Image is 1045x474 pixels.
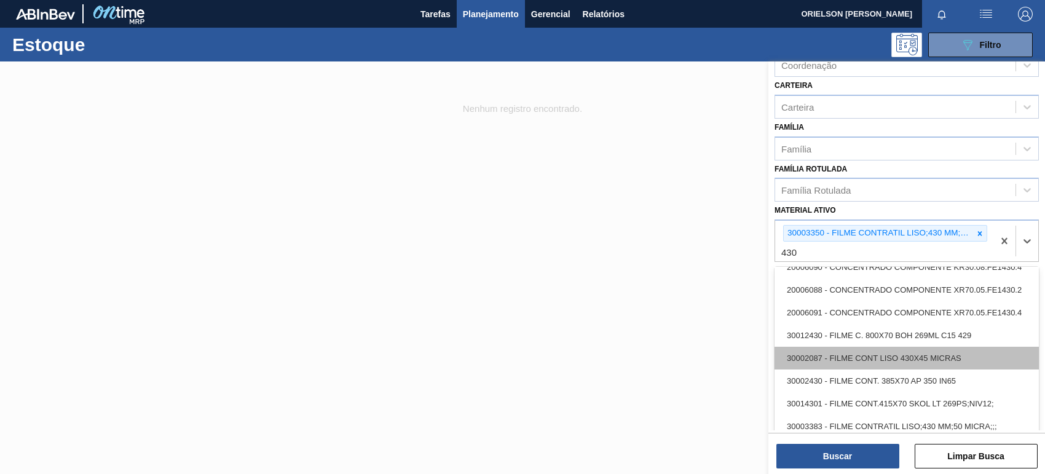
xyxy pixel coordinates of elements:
div: 20006090 - CONCENTRADO COMPONENTE KR30.08.FE1430.4 [775,256,1039,278]
button: Notificações [922,6,961,23]
div: 30014301 - FILME CONT.415X70 SKOL LT 269PS;NIV12; [775,392,1039,415]
span: Relatórios [583,7,625,22]
label: Família [775,123,804,132]
span: Gerencial [531,7,570,22]
span: Filtro [980,40,1001,50]
div: Pogramando: nenhum usuário selecionado [891,33,922,57]
img: userActions [979,7,993,22]
div: 20006088 - CONCENTRADO COMPONENTE XR70.05.FE1430.2 [775,278,1039,301]
div: 20006091 - CONCENTRADO COMPONENTE XR70.05.FE1430.4 [775,301,1039,324]
h1: Estoque [12,38,192,52]
div: 30003383 - FILME CONTRATIL LISO;430 MM;50 MICRA;;; [775,415,1039,438]
div: Família [781,143,811,154]
span: Planejamento [463,7,519,22]
div: Família Rotulada [781,185,851,196]
img: TNhmsLtSVTkK8tSr43FrP2fwEKptu5GPRR3wAAAABJRU5ErkJggg== [16,9,75,20]
div: 30003350 - FILME CONTRATIL LISO;430 MM;60 MICRA;;; [784,226,973,241]
img: Logout [1018,7,1033,22]
div: 30012430 - FILME C. 800X70 BOH 269ML C15 429 [775,324,1039,347]
div: Coordenação [781,60,837,71]
label: Família Rotulada [775,165,847,173]
div: Carteira [781,101,814,112]
label: Material ativo [775,206,836,215]
span: Tarefas [420,7,451,22]
button: Filtro [928,33,1033,57]
div: 30002430 - FILME CONT. 385X70 AP 350 IN65 [775,369,1039,392]
label: Carteira [775,81,813,90]
div: 30002087 - FILME CONT LISO 430X45 MICRAS [775,347,1039,369]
